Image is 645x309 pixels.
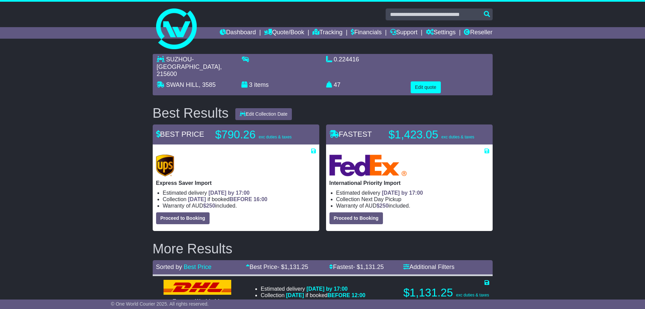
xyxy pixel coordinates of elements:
a: Dashboard [220,27,256,39]
li: Collection [261,292,365,298]
p: International Priority Import [329,180,489,186]
a: Reseller [464,27,492,39]
span: 1,131.25 [360,264,384,270]
span: , 3585 [199,81,216,88]
div: Best Results [149,105,232,120]
span: SUZHOU-[GEOGRAPHIC_DATA] [157,56,220,70]
span: - $ [353,264,384,270]
span: $ [203,203,215,209]
span: if booked [188,196,267,202]
li: Estimated delivery [163,190,316,196]
li: Collection [336,196,489,202]
li: Estimated delivery [261,286,365,292]
p: Express Saver Import [156,180,316,186]
button: Proceed to Booking [156,212,210,224]
a: Fastest- $1,131.25 [329,264,384,270]
span: [DATE] by 17:00 [382,190,423,196]
span: 12:00 [351,292,365,298]
li: Warranty of AUD included. [261,298,365,305]
span: if booked [286,292,365,298]
span: FASTEST [329,130,372,138]
span: $ [301,299,314,305]
a: Additional Filters [403,264,454,270]
span: 0.224416 [334,56,359,63]
button: Proceed to Booking [329,212,383,224]
span: © One World Courier 2025. All rights reserved. [111,301,209,307]
a: Best Price- $1,131.25 [246,264,308,270]
span: 1,131.25 [284,264,308,270]
span: 250 [206,203,215,209]
span: [DATE] [188,196,206,202]
span: , 215600 [157,63,222,78]
span: items [254,81,269,88]
span: Sorted by [156,264,182,270]
li: Estimated delivery [336,190,489,196]
span: 250 [304,299,313,305]
span: [DATE] by 17:00 [306,286,348,292]
span: exc duties & taxes [259,135,292,139]
span: $ [377,203,389,209]
h2: More Results [153,241,493,256]
a: Quote/Book [264,27,304,39]
a: Settings [426,27,456,39]
span: 3 [249,81,253,88]
span: - $ [277,264,308,270]
img: DHL: Express Worldwide Import [164,280,231,295]
span: Next Day Pickup [361,196,401,202]
button: Edit quote [411,81,441,93]
span: 250 [380,203,389,209]
p: $1,131.25 [403,286,489,300]
span: BEFORE [230,196,252,202]
span: SWAN HILL [166,81,199,88]
span: [DATE] [286,292,304,298]
img: FedEx Express: International Priority Import [329,155,407,176]
span: exc duties & taxes [456,293,489,297]
a: Best Price [184,264,212,270]
a: Support [390,27,417,39]
span: BEFORE [327,292,350,298]
a: Financials [351,27,382,39]
span: 47 [334,81,341,88]
span: [DATE] by 17:00 [209,190,250,196]
li: Warranty of AUD included. [163,202,316,209]
li: Warranty of AUD included. [336,202,489,209]
span: 16:00 [254,196,267,202]
img: UPS (new): Express Saver Import [156,155,174,176]
a: Tracking [313,27,342,39]
p: $790.26 [215,128,300,141]
button: Edit Collection Date [235,108,292,120]
p: $1,423.05 [389,128,474,141]
span: BEST PRICE [156,130,204,138]
li: Collection [163,196,316,202]
span: exc duties & taxes [441,135,474,139]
